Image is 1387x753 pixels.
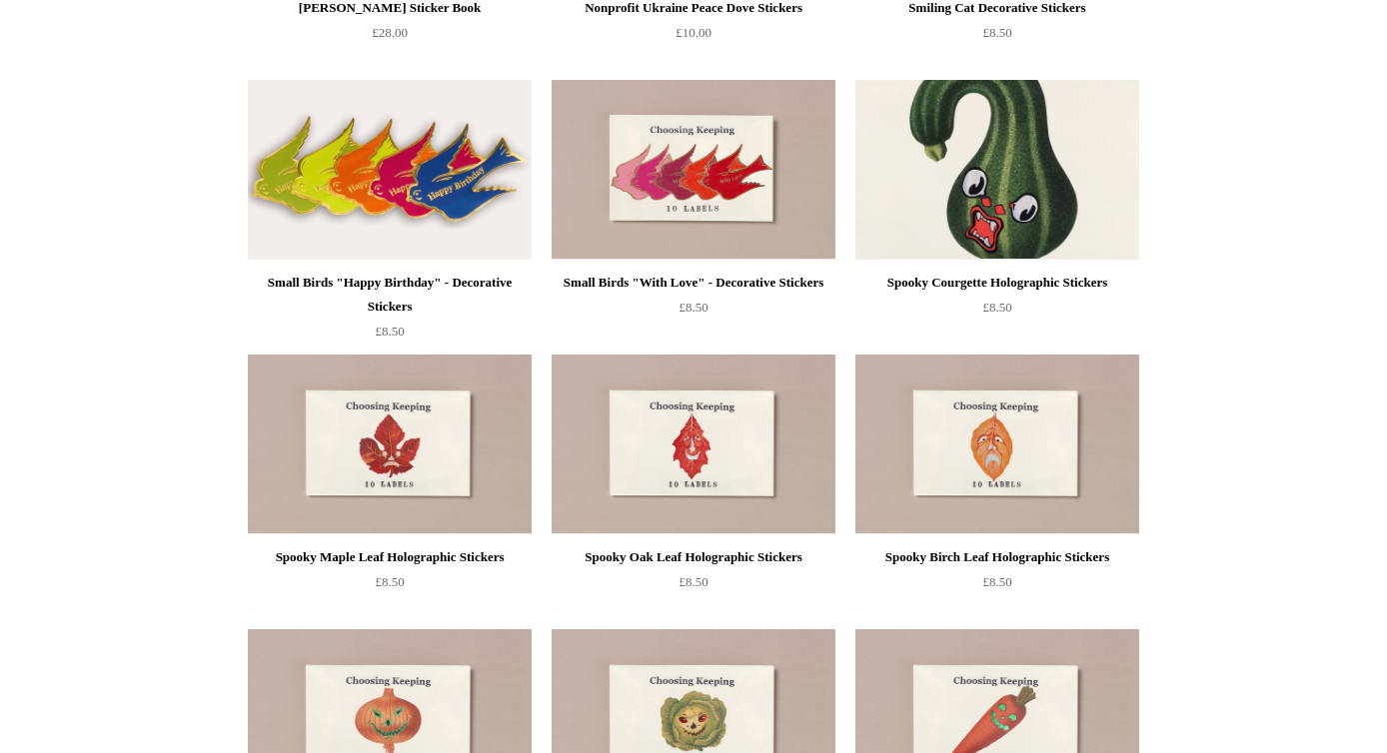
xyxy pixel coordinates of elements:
div: Spooky Birch Leaf Holographic Stickers [860,545,1134,569]
span: £8.50 [982,574,1011,589]
a: Spooky Maple Leaf Holographic Stickers Spooky Maple Leaf Holographic Stickers [248,355,532,534]
div: Small Birds "With Love" - Decorative Stickers [557,271,830,295]
span: £8.50 [375,324,404,339]
a: Spooky Birch Leaf Holographic Stickers £8.50 [855,545,1139,627]
span: £8.50 [679,574,707,589]
a: Small Birds "Happy Birthday" - Decorative Stickers Small Birds "Happy Birthday" - Decorative Stic... [248,80,532,260]
a: Small Birds "Happy Birthday" - Decorative Stickers £8.50 [248,271,532,353]
div: Spooky Courgette Holographic Stickers [860,271,1134,295]
a: Spooky Maple Leaf Holographic Stickers £8.50 [248,545,532,627]
div: Spooky Maple Leaf Holographic Stickers [253,545,527,569]
a: Spooky Oak Leaf Holographic Stickers £8.50 [552,545,835,627]
img: Small Birds "With Love" - Decorative Stickers [552,80,835,260]
img: Small Birds "Happy Birthday" - Decorative Stickers [248,80,532,260]
img: Spooky Oak Leaf Holographic Stickers [552,355,835,534]
span: £10.00 [676,25,711,40]
div: Small Birds "Happy Birthday" - Decorative Stickers [253,271,527,319]
img: Spooky Courgette Holographic Stickers [855,80,1139,260]
span: £8.50 [982,25,1011,40]
img: Spooky Maple Leaf Holographic Stickers [248,355,532,534]
a: Spooky Courgette Holographic Stickers Spooky Courgette Holographic Stickers [855,80,1139,260]
span: £28.00 [372,25,408,40]
a: Spooky Oak Leaf Holographic Stickers Spooky Oak Leaf Holographic Stickers [552,355,835,534]
a: Small Birds "With Love" - Decorative Stickers Small Birds "With Love" - Decorative Stickers [552,80,835,260]
a: Spooky Courgette Holographic Stickers £8.50 [855,271,1139,353]
span: £8.50 [982,300,1011,315]
img: Spooky Birch Leaf Holographic Stickers [855,355,1139,534]
span: £8.50 [679,300,707,315]
a: Small Birds "With Love" - Decorative Stickers £8.50 [552,271,835,353]
a: Spooky Birch Leaf Holographic Stickers Spooky Birch Leaf Holographic Stickers [855,355,1139,534]
span: £8.50 [375,574,404,589]
div: Spooky Oak Leaf Holographic Stickers [557,545,830,569]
